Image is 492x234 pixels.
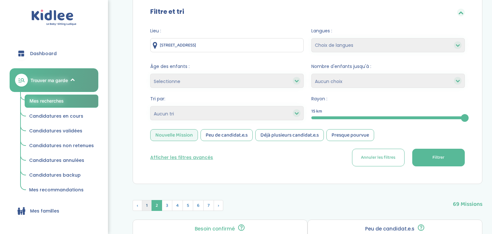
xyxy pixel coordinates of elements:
[352,149,405,166] button: Annuler les filtres
[10,199,98,222] a: Mes familles
[30,77,68,84] span: Trouver ma garde
[150,96,304,102] span: Tri par:
[29,113,83,119] span: Candidatures en cours
[25,140,98,152] a: Candidatures non retenues
[152,200,162,211] span: 2
[29,98,64,104] span: Mes recherches
[150,154,213,161] button: Afficher les filtres avancés
[29,142,94,149] span: Candidatures non retenues
[150,28,304,34] span: Lieu :
[326,129,374,141] div: Presque pourvue
[29,128,82,134] span: Candidatures validées
[311,108,322,115] span: 15 km
[10,42,98,65] a: Dashboard
[453,194,482,209] span: 69 Missions
[195,226,235,231] p: Besoin confirmé
[25,110,98,122] a: Candidatures en cours
[25,169,98,181] a: Candidatures backup
[25,184,98,196] a: Mes recommandations
[25,155,98,167] a: Candidatures annulées
[150,7,184,16] label: Filtre et tri
[172,200,183,211] span: 4
[201,129,253,141] div: Peu de candidat.e.s
[162,200,172,211] span: 3
[10,68,98,92] a: Trouver ma garde
[255,129,324,141] div: Déjà plusieurs candidat.e.s
[150,63,304,70] span: Âge des enfants :
[183,200,193,211] span: 5
[311,63,465,70] span: Nombre d'enfants jusqu'à :
[25,125,98,137] a: Candidatures validées
[30,208,59,214] span: Mes familles
[311,28,465,34] span: Langues :
[365,226,414,231] p: Peu de candidat.e.s
[29,157,84,163] span: Candidatures annulées
[29,172,81,178] span: Candidatures backup
[142,200,152,211] span: 1
[150,38,304,52] input: Ville ou code postale
[412,149,465,166] button: Filtrer
[203,200,214,211] span: 7
[193,200,204,211] span: 6
[30,50,57,57] span: Dashboard
[25,95,98,108] a: Mes recherches
[432,154,444,161] span: Filtrer
[31,10,77,26] img: logo.svg
[311,96,465,102] span: Rayon :
[133,200,142,211] span: ‹
[150,129,198,141] div: Nouvelle Mission
[29,187,84,193] span: Mes recommandations
[361,154,395,161] span: Annuler les filtres
[214,200,223,211] span: Suivant »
